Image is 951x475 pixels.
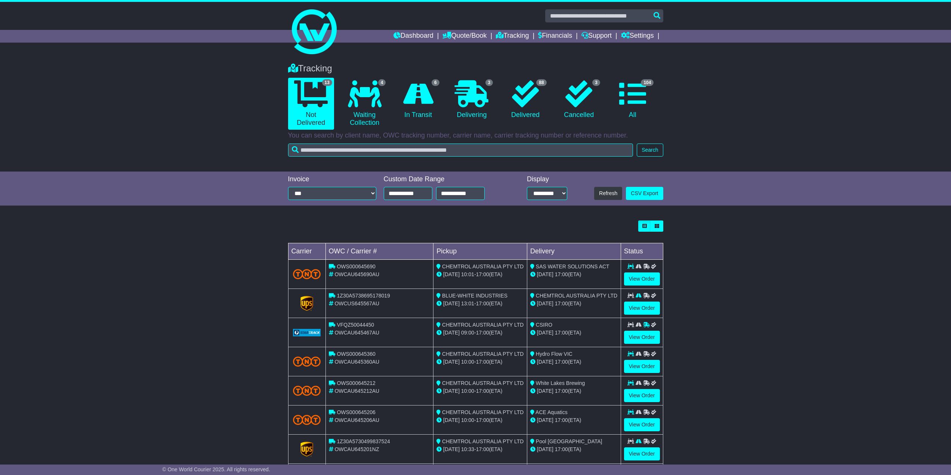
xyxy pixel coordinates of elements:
span: © One World Courier 2025. All rights reserved. [162,466,270,472]
span: [DATE] [537,359,553,365]
span: OWS000645690 [337,263,376,269]
span: [DATE] [443,271,460,277]
span: 1Z30A5730499837524 [337,438,390,444]
div: - (ETA) [436,416,524,424]
span: OWCUS645567AU [334,300,379,306]
span: 104 [641,79,654,86]
span: OWS000645206 [337,409,376,415]
div: - (ETA) [436,300,524,308]
a: CSV Export [626,187,663,200]
td: Carrier [288,243,325,260]
td: Status [621,243,663,260]
span: White Lakes Brewing [536,380,585,386]
span: OWS000645360 [337,351,376,357]
div: (ETA) [530,387,618,395]
span: 10:00 [461,359,474,365]
span: [DATE] [443,388,460,394]
a: Financials [538,30,572,43]
span: VFQZ50044450 [337,322,374,328]
a: View Order [624,302,660,315]
td: Pickup [433,243,527,260]
span: 17:00 [476,271,489,277]
span: BLUE-WHITE INDUSTRIES [442,293,507,299]
div: - (ETA) [436,271,524,278]
span: CHEMTROL AUSTRALIA PTY LTD [442,409,524,415]
span: 17:00 [555,417,568,423]
a: 3 Delivering [449,78,495,122]
span: 3 [592,79,600,86]
div: Invoice [288,175,376,183]
span: OWCAU645201NZ [334,446,379,452]
img: TNT_Domestic.png [293,386,321,396]
span: 3 [485,79,493,86]
span: ACE Aquatics [535,409,568,415]
span: [DATE] [537,330,553,336]
a: View Order [624,389,660,402]
span: 09:00 [461,330,474,336]
a: 6 In Transit [395,78,441,122]
span: [DATE] [443,300,460,306]
a: Support [581,30,612,43]
span: [DATE] [537,388,553,394]
a: Dashboard [393,30,433,43]
button: Search [637,144,663,157]
div: (ETA) [530,329,618,337]
span: [DATE] [443,446,460,452]
div: (ETA) [530,416,618,424]
td: OWC / Carrier # [325,243,433,260]
div: (ETA) [530,445,618,453]
span: Hydro Flow VIC [536,351,572,357]
div: - (ETA) [436,387,524,395]
span: 17:00 [555,300,568,306]
td: Delivery [527,243,621,260]
span: 17:00 [476,417,489,423]
span: [DATE] [537,417,553,423]
div: (ETA) [530,271,618,278]
span: OWS000645212 [337,380,376,386]
span: 10:01 [461,271,474,277]
img: GetCarrierServiceLogo [300,442,313,457]
span: CHEMTROL AUSTRALIA PTY LTD [442,322,524,328]
span: 10:00 [461,388,474,394]
span: [DATE] [537,446,553,452]
img: TNT_Domestic.png [293,269,321,279]
a: View Order [624,447,660,460]
span: CSIRO [536,322,552,328]
button: Refresh [594,187,622,200]
a: 104 All [609,78,655,122]
p: You can search by client name, OWC tracking number, carrier name, carrier tracking number or refe... [288,132,663,140]
div: - (ETA) [436,358,524,366]
span: CHEMTROL AUSTRALIA PTY LTD [442,380,524,386]
img: TNT_Domestic.png [293,415,321,425]
div: Custom Date Range [384,175,504,183]
span: 17:00 [555,388,568,394]
a: View Order [624,418,660,431]
span: 17:00 [555,330,568,336]
span: CHEMTROL AUSTRALIA PTY LTD [536,293,617,299]
a: 4 Waiting Collection [342,78,387,130]
span: 17:00 [555,271,568,277]
span: 10:33 [461,446,474,452]
span: 17:00 [555,446,568,452]
span: 17:00 [555,359,568,365]
div: (ETA) [530,300,618,308]
span: 17:00 [476,446,489,452]
span: [DATE] [443,330,460,336]
a: View Order [624,331,660,344]
img: GetCarrierServiceLogo [300,296,313,311]
img: TNT_Domestic.png [293,357,321,367]
span: 17:00 [476,388,489,394]
a: 88 Delivered [502,78,548,122]
a: Tracking [496,30,529,43]
span: 4 [378,79,386,86]
span: 1Z30A5738695178019 [337,293,390,299]
span: OWCAU645206AU [334,417,379,423]
span: SAS WATER SOLUTIONS ACT [536,263,609,269]
div: - (ETA) [436,445,524,453]
div: (ETA) [530,358,618,366]
span: [DATE] [537,271,553,277]
span: 17:00 [476,359,489,365]
span: CHEMTROL AUSTRALIA PTY LTD [442,438,524,444]
div: Tracking [284,63,667,74]
span: CHEMTROL AUSTRALIA PTY LTD [442,263,524,269]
